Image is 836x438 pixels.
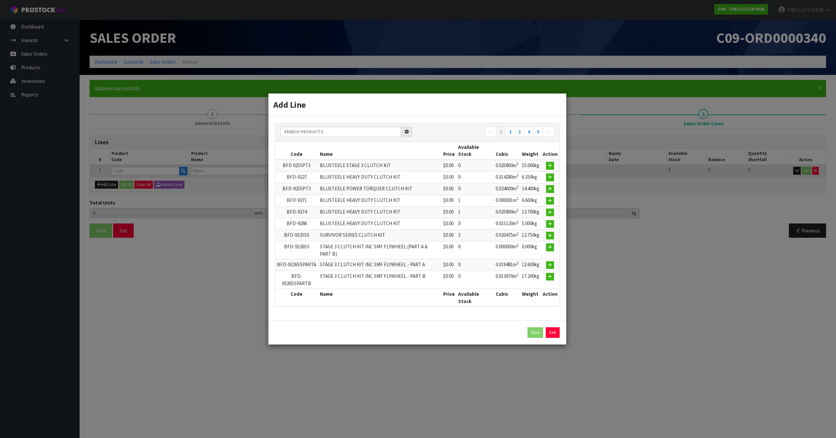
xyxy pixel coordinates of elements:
td: 0.000kg [520,241,541,259]
th: Price [442,289,456,306]
td: 0.014280m [494,171,520,183]
a: Exit [546,327,560,338]
a: 1 [496,127,506,137]
td: 3 [456,230,494,241]
td: $0.00 [442,259,456,271]
th: Available Stock [456,142,494,160]
th: Code [275,142,318,160]
td: STAGE 3 CLUTCH KIT INC SMF FLYWHEEL (PART A & PART B) [318,241,442,259]
td: 0.000001m [494,195,520,206]
th: Weight [520,289,541,306]
td: BLUSTEELE HEAVY DUTY CLUTCH KIT [318,171,442,183]
td: SURVIVOR SERIES CLUTCH KIT [318,230,442,241]
td: 12.700kg [520,207,541,218]
td: $0.00 [442,241,456,259]
td: 0.025800m [494,207,520,218]
td: 0.000000m [494,241,520,259]
th: Action [541,289,559,306]
td: $0.00 [442,271,456,289]
td: BFD 9255PT3 [275,160,318,172]
td: BFD-9325SS [275,230,318,241]
td: 17.200kg [520,271,541,289]
sup: 3 [517,220,519,224]
th: Code [275,289,318,306]
td: 0 [456,171,494,183]
button: Save [527,327,543,338]
sup: 3 [517,173,519,178]
td: STAGE 3 CLUTCH KIT INC SMF FLYWHEEL - PART B [318,271,442,289]
td: 12.600kg [520,259,541,271]
sup: 3 [517,261,519,266]
td: BLUSTEELE STAGE 3 CLUTCH KIT [318,160,442,172]
th: Action [541,142,559,160]
h3: Add Line [273,98,561,111]
td: BLUSTEELE HEAVY DUTY CLUTCH KIT [318,207,442,218]
th: Name [318,289,442,306]
sup: 3 [517,208,519,213]
td: STAGE 3 CLUTCH KIT INC SMF FLYWHEEL - PART A [318,259,442,271]
a: ← [485,127,497,137]
nav: Page navigation [422,127,554,138]
a: → [543,127,554,137]
td: BFD-9326SSPARTB [275,271,318,289]
td: 0 [456,241,494,259]
td: BFD-9274 [275,207,318,218]
th: Available Stock [456,289,494,306]
td: 14.400kg [520,183,541,195]
th: Cubic [494,142,520,160]
td: 5.000kg [520,218,541,230]
a: 3 [515,127,524,137]
td: $0.00 [442,218,456,230]
td: 0.015120m [494,218,520,230]
td: $0.00 [442,171,456,183]
td: 15.000kg [520,160,541,172]
td: BLUSTEELE POWER TORQUER CLUTCH KIT [318,183,442,195]
td: BFD-9227 [275,171,318,183]
th: Name [318,142,442,160]
td: $0.00 [442,160,456,172]
th: Cubic [494,289,520,306]
td: 0.025800m [494,160,520,172]
td: 1 [456,195,494,206]
td: 0 [456,183,494,195]
td: 0.024000m [494,183,520,195]
td: BFD-9286 [275,218,318,230]
sup: 3 [517,243,519,248]
td: BLUSTEELE HEAVY DUTY CLUTCH KIT [318,195,442,206]
td: 0 [456,218,494,230]
td: 0.020475m [494,230,520,241]
sup: 3 [517,231,519,236]
td: 0.019481m [494,259,520,271]
td: BLUSTEELE HEAVY DUTY CLUTCH KIT [318,218,442,230]
sup: 3 [517,273,519,277]
td: 0.013870m [494,271,520,289]
td: BFD-9255PT3 [275,183,318,195]
td: 6.350kg [520,171,541,183]
th: Weight [520,142,541,160]
sup: 3 [517,161,519,166]
td: 0 [456,271,494,289]
td: $0.00 [442,195,456,206]
td: BFD-9271 [275,195,318,206]
td: 0 [456,160,494,172]
td: $0.00 [442,207,456,218]
a: 5 [533,127,543,137]
input: Search products [280,127,401,137]
td: 12.750kg [520,230,541,241]
a: 4 [524,127,534,137]
td: $0.00 [442,183,456,195]
a: 2 [506,127,515,137]
td: $0.00 [442,230,456,241]
td: BFD-9326SS [275,241,318,259]
td: 6.600kg [520,195,541,206]
th: Price [442,142,456,160]
td: 1 [456,207,494,218]
td: BFD-9326SSPARTA [275,259,318,271]
sup: 3 [517,185,519,189]
sup: 3 [517,196,519,201]
td: 0 [456,259,494,271]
